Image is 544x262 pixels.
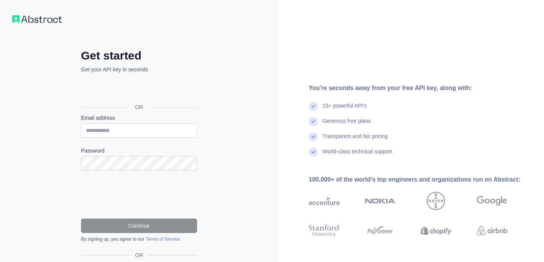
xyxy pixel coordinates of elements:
[365,192,396,210] img: nokia
[309,148,318,157] img: check mark
[309,84,532,93] div: You're seconds away from your free API key, along with:
[322,102,367,117] div: 15+ powerful API's
[81,49,197,63] h2: Get started
[81,236,197,242] div: By signing up, you agree to our .
[132,251,146,259] span: OR
[309,192,340,210] img: accenture
[427,192,445,210] img: bayer
[365,223,396,238] img: payoneer
[477,192,508,210] img: google
[322,117,371,132] div: Generous free plans
[322,132,388,148] div: Transparent and fair pricing
[77,82,199,98] iframe: Sign in with Google Button
[477,223,508,238] img: airbnb
[309,175,532,184] div: 100,000+ of the world's top engineers and organizations run on Abstract:
[309,117,318,126] img: check mark
[81,82,196,98] div: Sign in with Google. Opens in new tab
[309,132,318,141] img: check mark
[129,103,149,111] span: OR
[309,102,318,111] img: check mark
[322,148,392,163] div: World-class technical support
[81,219,197,233] button: Continue
[81,66,197,73] p: Get your API key in seconds
[81,114,197,122] label: Email address
[81,147,197,154] label: Password
[12,15,62,23] img: Workflow
[309,223,340,238] img: stanford university
[421,223,452,238] img: shopify
[81,180,197,209] iframe: reCAPTCHA
[146,236,180,242] a: Terms of Service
